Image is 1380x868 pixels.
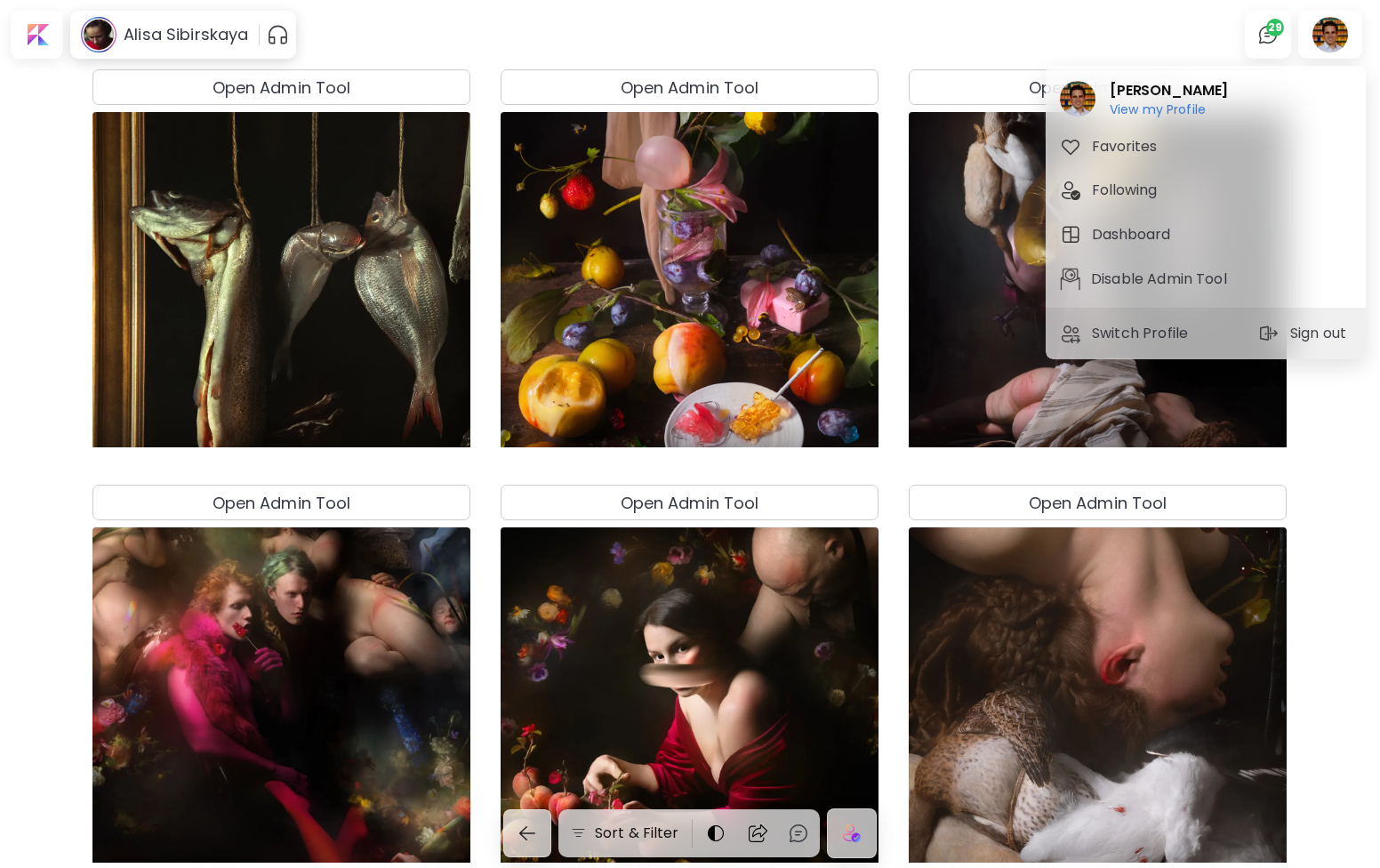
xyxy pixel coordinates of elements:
[1053,129,1359,165] button: tabFavorites
[1053,316,1204,351] button: switch-profileSwitch Profile
[1053,173,1359,208] button: tabFollowing
[1053,261,1359,297] button: admintoolDisable Admin Tool
[1290,323,1352,344] p: Sign out
[1060,323,1081,344] img: switch-profile
[1092,136,1162,157] h5: Favorites
[1060,180,1081,201] img: tab
[1060,268,1080,291] img: admintool
[1060,224,1081,245] img: tab
[1092,224,1175,245] h5: Dashboard
[1251,316,1359,351] button: sign-outSign out
[1092,180,1162,201] h5: Following
[1110,101,1228,117] h6: View my Profile
[1258,323,1280,344] img: sign-out
[1053,217,1359,253] button: tabDashboard
[1091,269,1232,290] p: Disable Admin Tool
[1092,323,1193,344] p: Switch Profile
[1110,80,1228,101] h2: [PERSON_NAME]
[1060,136,1081,157] img: tab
